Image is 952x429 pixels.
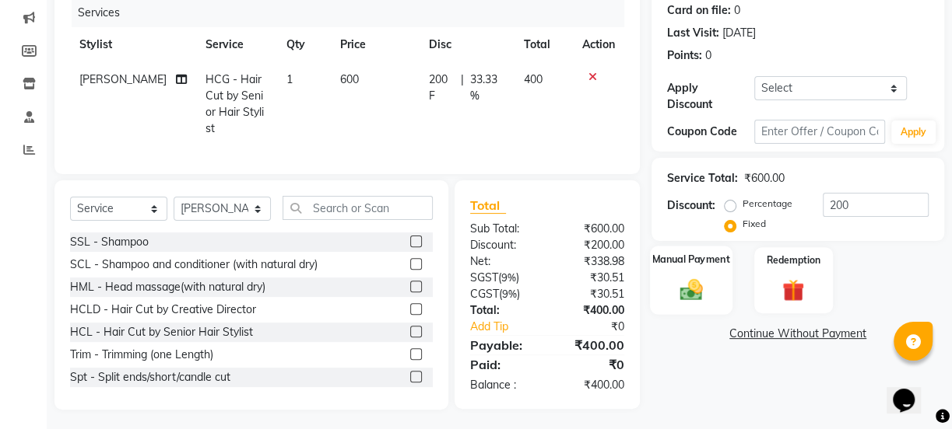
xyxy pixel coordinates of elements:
[340,72,359,86] span: 600
[460,71,463,104] span: |
[70,347,213,363] div: Trim - Trimming (one Length)
[705,47,711,64] div: 0
[79,72,167,86] span: [PERSON_NAME]
[547,270,636,286] div: ₹30.51
[743,197,792,211] label: Percentage
[754,120,885,144] input: Enter Offer / Coupon Code
[502,288,517,300] span: 9%
[547,221,636,237] div: ₹600.00
[573,27,624,62] th: Action
[767,253,820,267] label: Redemption
[458,377,547,393] div: Balance :
[775,277,811,304] img: _gift.svg
[70,234,149,250] div: SSL - Shampoo
[547,253,636,270] div: ₹338.98
[469,71,505,104] span: 33.33 %
[547,286,636,302] div: ₹30.51
[70,369,230,385] div: Spt - Split ends/short/candle cut
[283,196,433,220] input: Search or Scan
[667,80,754,113] div: Apply Discount
[547,355,636,374] div: ₹0
[70,302,256,318] div: HCLD - Hair Cut by Creative Director
[458,237,547,253] div: Discount:
[547,377,636,393] div: ₹400.00
[655,326,941,342] a: Continue Without Payment
[70,324,253,340] div: HCL - Hair Cut by Senior Hair Stylist
[673,276,710,302] img: _cash.svg
[458,286,547,302] div: ( )
[458,336,547,354] div: Payable:
[286,72,293,86] span: 1
[667,47,702,64] div: Points:
[667,25,719,41] div: Last Visit:
[70,279,265,295] div: HML - Head massage(with natural dry)
[887,367,936,413] iframe: chat widget
[667,197,715,214] div: Discount:
[652,252,730,267] label: Manual Payment
[458,319,562,335] a: Add Tip
[744,170,785,187] div: ₹600.00
[667,124,754,140] div: Coupon Code
[470,270,498,284] span: SGST
[458,302,547,319] div: Total:
[277,27,331,62] th: Qty
[458,355,547,374] div: Paid:
[547,302,636,319] div: ₹400.00
[501,271,516,284] span: 9%
[196,27,277,62] th: Service
[722,25,756,41] div: [DATE]
[331,27,420,62] th: Price
[70,27,196,62] th: Stylist
[429,71,454,104] span: 200 F
[470,197,506,214] span: Total
[743,217,766,231] label: Fixed
[458,253,547,270] div: Net:
[524,72,543,86] span: 400
[547,237,636,253] div: ₹200.00
[458,270,547,286] div: ( )
[667,2,731,19] div: Card on file:
[547,336,636,354] div: ₹400.00
[734,2,740,19] div: 0
[515,27,573,62] th: Total
[458,221,547,237] div: Sub Total:
[667,170,738,187] div: Service Total:
[206,72,264,135] span: HCG - Hair Cut by Senior Hair Stylist
[420,27,515,62] th: Disc
[562,319,636,335] div: ₹0
[70,256,318,273] div: SCL - Shampoo and conditioner (with natural dry)
[470,287,499,301] span: CGST
[891,120,936,144] button: Apply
